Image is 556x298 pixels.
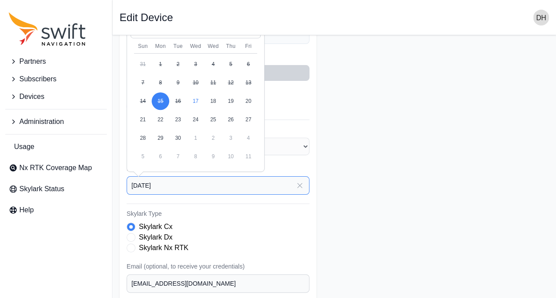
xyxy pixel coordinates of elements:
a: Usage [5,138,107,156]
div: Wed [204,43,222,50]
button: 12 [222,74,240,91]
button: Subscribers [5,70,107,88]
button: Administration [5,113,107,131]
button: 22 [152,111,169,128]
div: Mon [152,43,169,50]
div: Wed [187,43,204,50]
div: Fri [240,43,257,50]
button: 13 [240,74,257,91]
a: Nx RTK Coverage Map [5,159,107,177]
div: Skylark Type [127,222,309,253]
button: 2 [169,55,187,73]
button: 26 [222,111,240,128]
button: 16 [169,92,187,110]
label: Email (optional, to receive your credentials) [127,262,309,271]
button: 20 [240,92,257,110]
button: 5 [134,148,152,165]
button: 9 [204,148,222,165]
button: Partners [5,53,107,70]
button: 30 [169,129,187,147]
button: 4 [204,55,222,73]
span: Devices [19,91,44,102]
button: 23 [169,111,187,128]
button: 25 [204,111,222,128]
button: 3 [222,129,240,147]
a: Skylark Status [5,180,107,198]
div: Sun [134,43,152,50]
button: 17 [187,92,204,110]
button: 15 [152,92,169,110]
button: 31 [134,55,152,73]
label: Skylark Dx [139,232,172,243]
button: 10 [187,74,204,91]
div: Tue [169,43,187,50]
button: 24 [187,111,204,128]
button: 5 [222,55,240,73]
span: Nx RTK Coverage Map [19,163,92,173]
span: Administration [19,116,64,127]
button: Devices [5,88,107,105]
span: Partners [19,56,46,67]
button: 11 [240,148,257,165]
span: Usage [14,142,34,152]
span: Subscribers [19,74,56,84]
button: 11 [204,74,222,91]
label: Skylark Nx RTK [139,243,189,253]
button: 21 [134,111,152,128]
button: 4 [240,129,257,147]
button: 8 [152,74,169,91]
h1: Edit Device [120,12,173,23]
button: 6 [152,148,169,165]
img: user photo [533,10,549,25]
label: Skylark Type [127,209,309,218]
button: 8 [187,148,204,165]
button: 7 [134,74,152,91]
button: 14 [134,92,152,110]
button: 29 [152,129,169,147]
a: Help [5,201,107,219]
button: 1 [187,129,204,147]
div: Thu [222,43,240,50]
input: YYYY-MM-DD [127,176,309,195]
button: 18 [204,92,222,110]
button: 2 [204,129,222,147]
button: 27 [240,111,257,128]
span: Skylark Status [19,184,64,194]
label: Skylark Cx [139,222,172,232]
button: 7 [169,148,187,165]
button: 1 [152,55,169,73]
button: 6 [240,55,257,73]
button: 10 [222,148,240,165]
button: 9 [169,74,187,91]
button: 3 [187,55,204,73]
button: 28 [134,129,152,147]
span: Help [19,205,34,215]
button: 19 [222,92,240,110]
